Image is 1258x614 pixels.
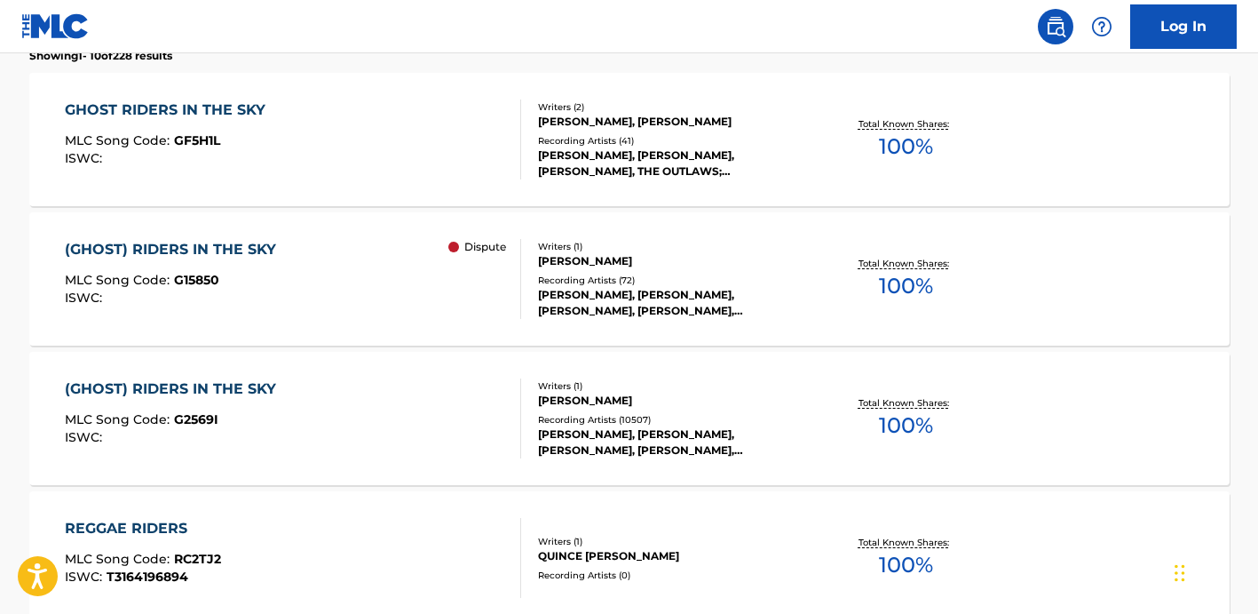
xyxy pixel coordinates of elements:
[538,274,806,287] div: Recording Artists ( 72 )
[858,257,953,270] p: Total Known Shares:
[65,569,107,585] span: ISWC :
[538,134,806,148] div: Recording Artists ( 41 )
[858,396,953,410] p: Total Known Shares:
[65,411,174,427] span: MLC Song Code :
[1038,9,1073,44] a: Public Search
[538,100,806,114] div: Writers ( 2 )
[65,290,107,306] span: ISWC :
[29,352,1230,485] a: (GHOST) RIDERS IN THE SKYMLC Song Code:G2569IISWC:Writers (1)[PERSON_NAME]Recording Artists (1050...
[538,253,806,269] div: [PERSON_NAME]
[29,212,1230,346] a: (GHOST) RIDERS IN THE SKYMLC Song Code:G15850ISWC: DisputeWriters (1)[PERSON_NAME]Recording Artis...
[879,270,933,302] span: 100 %
[65,150,107,166] span: ISWC :
[65,518,221,539] div: REGGAE RIDERS
[879,410,933,442] span: 100 %
[174,411,218,427] span: G2569I
[1175,546,1185,600] div: Drag
[65,100,274,121] div: GHOST RIDERS IN THE SKY
[174,132,220,148] span: GF5H1L
[1084,9,1120,44] div: Help
[464,239,506,255] p: Dispute
[538,569,806,582] div: Recording Artists ( 0 )
[65,132,174,148] span: MLC Song Code :
[538,393,806,409] div: [PERSON_NAME]
[29,73,1230,206] a: GHOST RIDERS IN THE SKYMLC Song Code:GF5H1LISWC:Writers (2)[PERSON_NAME], [PERSON_NAME]Recording ...
[538,413,806,427] div: Recording Artists ( 10507 )
[65,379,285,400] div: (GHOST) RIDERS IN THE SKY
[538,548,806,564] div: QUINCE [PERSON_NAME]
[65,551,174,567] span: MLC Song Code :
[1130,4,1237,49] a: Log In
[538,114,806,130] div: [PERSON_NAME], [PERSON_NAME]
[174,272,219,288] span: G15850
[65,429,107,445] span: ISWC :
[879,131,933,163] span: 100 %
[107,569,188,585] span: T3164196894
[879,549,933,581] span: 100 %
[538,379,806,393] div: Writers ( 1 )
[65,239,285,260] div: (GHOST) RIDERS IN THE SKY
[29,48,172,64] p: Showing 1 - 10 of 228 results
[538,287,806,319] div: [PERSON_NAME], [PERSON_NAME], [PERSON_NAME], [PERSON_NAME], [PERSON_NAME]
[1091,16,1112,37] img: help
[858,536,953,549] p: Total Known Shares:
[538,535,806,548] div: Writers ( 1 )
[65,272,174,288] span: MLC Song Code :
[174,551,221,567] span: RC2TJ2
[1045,16,1066,37] img: search
[538,427,806,459] div: [PERSON_NAME], [PERSON_NAME], [PERSON_NAME], [PERSON_NAME], [PERSON_NAME]
[1169,529,1258,614] iframe: Chat Widget
[21,13,90,39] img: MLC Logo
[538,240,806,253] div: Writers ( 1 )
[858,117,953,131] p: Total Known Shares:
[538,148,806,179] div: [PERSON_NAME], [PERSON_NAME], [PERSON_NAME], THE OUTLAWS;[PERSON_NAME];[PERSON_NAME], [PERSON_NAME]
